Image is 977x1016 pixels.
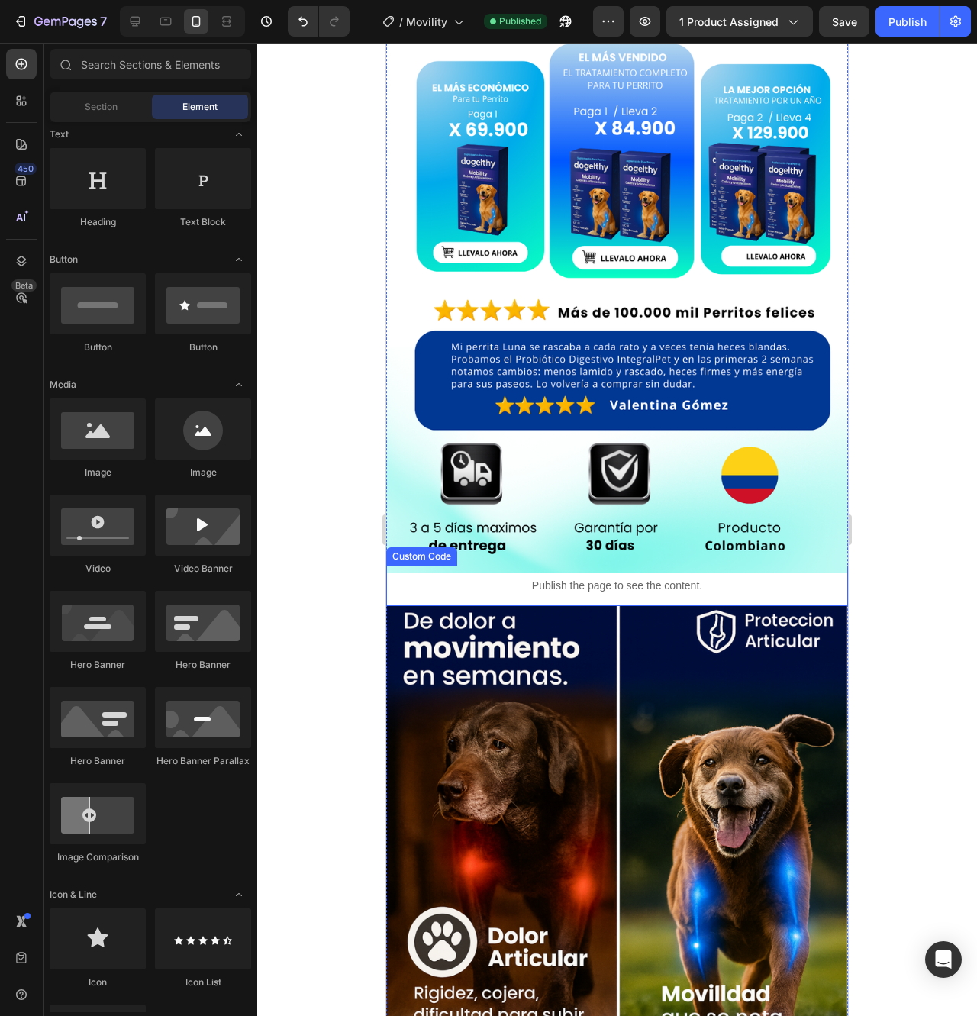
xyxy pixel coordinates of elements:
[50,562,146,576] div: Video
[406,14,447,30] span: Movility
[819,6,869,37] button: Save
[50,888,97,901] span: Icon & Line
[15,163,37,175] div: 450
[386,43,848,1016] iframe: Design area
[888,14,927,30] div: Publish
[50,253,78,266] span: Button
[399,14,403,30] span: /
[155,976,251,989] div: Icon List
[155,466,251,479] div: Image
[155,562,251,576] div: Video Banner
[499,15,541,28] span: Published
[155,754,251,768] div: Hero Banner Parallax
[50,976,146,989] div: Icon
[925,941,962,978] div: Open Intercom Messenger
[6,6,114,37] button: 7
[227,373,251,397] span: Toggle open
[50,378,76,392] span: Media
[155,340,251,354] div: Button
[227,122,251,147] span: Toggle open
[182,100,218,114] span: Element
[50,754,146,768] div: Hero Banner
[227,247,251,272] span: Toggle open
[155,658,251,672] div: Hero Banner
[832,15,857,28] span: Save
[50,340,146,354] div: Button
[288,6,350,37] div: Undo/Redo
[50,850,146,864] div: Image Comparison
[155,215,251,229] div: Text Block
[679,14,779,30] span: 1 product assigned
[100,12,107,31] p: 7
[50,127,69,141] span: Text
[50,658,146,672] div: Hero Banner
[666,6,813,37] button: 1 product assigned
[85,100,118,114] span: Section
[227,882,251,907] span: Toggle open
[875,6,940,37] button: Publish
[50,215,146,229] div: Heading
[50,466,146,479] div: Image
[50,49,251,79] input: Search Sections & Elements
[11,279,37,292] div: Beta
